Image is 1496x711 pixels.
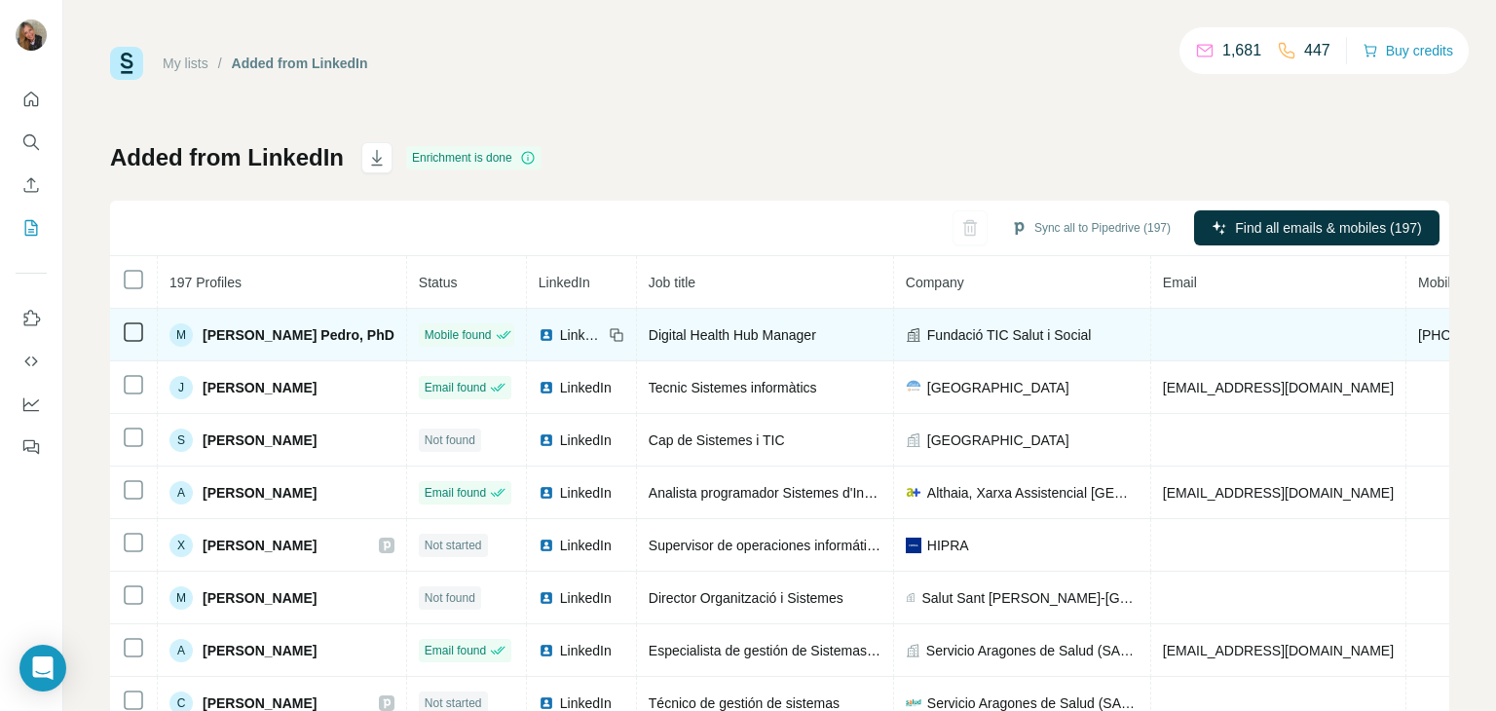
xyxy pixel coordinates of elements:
[1222,39,1261,62] p: 1,681
[927,483,1139,503] span: Althaia, Xarxa Assistencial [GEOGRAPHIC_DATA]
[1163,380,1394,395] span: [EMAIL_ADDRESS][DOMAIN_NAME]
[425,642,486,659] span: Email found
[169,323,193,347] div: M
[169,481,193,505] div: A
[927,430,1069,450] span: [GEOGRAPHIC_DATA]
[649,538,888,553] span: Supervisor de operaciones informáticas
[169,639,193,662] div: A
[16,82,47,117] button: Quick start
[425,431,475,449] span: Not found
[110,142,344,173] h1: Added from LinkedIn
[16,210,47,245] button: My lists
[927,378,1069,397] span: [GEOGRAPHIC_DATA]
[926,641,1139,660] span: Servicio Aragones de Salud (SALUD)
[110,47,143,80] img: Surfe Logo
[16,301,47,336] button: Use Surfe on LinkedIn
[927,536,969,555] span: HIPRA
[1163,485,1394,501] span: [EMAIL_ADDRESS][DOMAIN_NAME]
[560,536,612,555] span: LinkedIn
[169,534,193,557] div: X
[169,429,193,452] div: S
[649,380,817,395] span: Tecnic Sistemes informàtics
[169,376,193,399] div: J
[539,590,554,606] img: LinkedIn logo
[921,588,1138,608] span: Salut Sant [PERSON_NAME]-[GEOGRAPHIC_DATA]
[169,275,242,290] span: 197 Profiles
[906,538,921,553] img: company-logo
[163,56,208,71] a: My lists
[1363,37,1453,64] button: Buy credits
[1194,210,1440,245] button: Find all emails & mobiles (197)
[649,327,816,343] span: Digital Health Hub Manager
[906,380,921,395] img: company-logo
[649,275,695,290] span: Job title
[16,387,47,422] button: Dashboard
[16,168,47,203] button: Enrich CSV
[560,430,612,450] span: LinkedIn
[1418,275,1458,290] span: Mobile
[539,380,554,395] img: LinkedIn logo
[16,344,47,379] button: Use Surfe API
[560,378,612,397] span: LinkedIn
[560,641,612,660] span: LinkedIn
[649,590,843,606] span: Director Organització i Sistemes
[425,537,482,554] span: Not started
[539,432,554,448] img: LinkedIn logo
[425,379,486,396] span: Email found
[169,586,193,610] div: M
[539,695,554,711] img: LinkedIn logo
[539,485,554,501] img: LinkedIn logo
[1304,39,1330,62] p: 447
[927,325,1092,345] span: Fundació TIC Salut i Social
[419,275,458,290] span: Status
[649,432,785,448] span: Cap de Sistemes i TIC
[16,430,47,465] button: Feedback
[232,54,368,73] div: Added from LinkedIn
[203,430,317,450] span: [PERSON_NAME]
[218,54,222,73] li: /
[539,327,554,343] img: LinkedIn logo
[425,326,492,344] span: Mobile found
[203,536,317,555] span: [PERSON_NAME]
[539,643,554,658] img: LinkedIn logo
[539,538,554,553] img: LinkedIn logo
[539,275,590,290] span: LinkedIn
[203,378,317,397] span: [PERSON_NAME]
[997,213,1184,243] button: Sync all to Pipedrive (197)
[906,275,964,290] span: Company
[649,643,1063,658] span: Especialista de gestión de Sistemas y Tecnologías de la Información
[1235,218,1421,238] span: Find all emails & mobiles (197)
[203,483,317,503] span: [PERSON_NAME]
[560,588,612,608] span: LinkedIn
[649,695,840,711] span: Técnico de gestión de sistemas
[16,125,47,160] button: Search
[1163,275,1197,290] span: Email
[425,484,486,502] span: Email found
[203,325,394,345] span: [PERSON_NAME] Pedro, PhD
[203,641,317,660] span: [PERSON_NAME]
[19,645,66,692] div: Open Intercom Messenger
[906,695,921,711] img: company-logo
[406,146,542,169] div: Enrichment is done
[203,588,317,608] span: [PERSON_NAME]
[1163,643,1394,658] span: [EMAIL_ADDRESS][DOMAIN_NAME]
[560,325,603,345] span: LinkedIn
[649,485,916,501] span: Analista programador Sistemes d'Informació
[425,589,475,607] span: Not found
[906,485,921,501] img: company-logo
[560,483,612,503] span: LinkedIn
[16,19,47,51] img: Avatar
